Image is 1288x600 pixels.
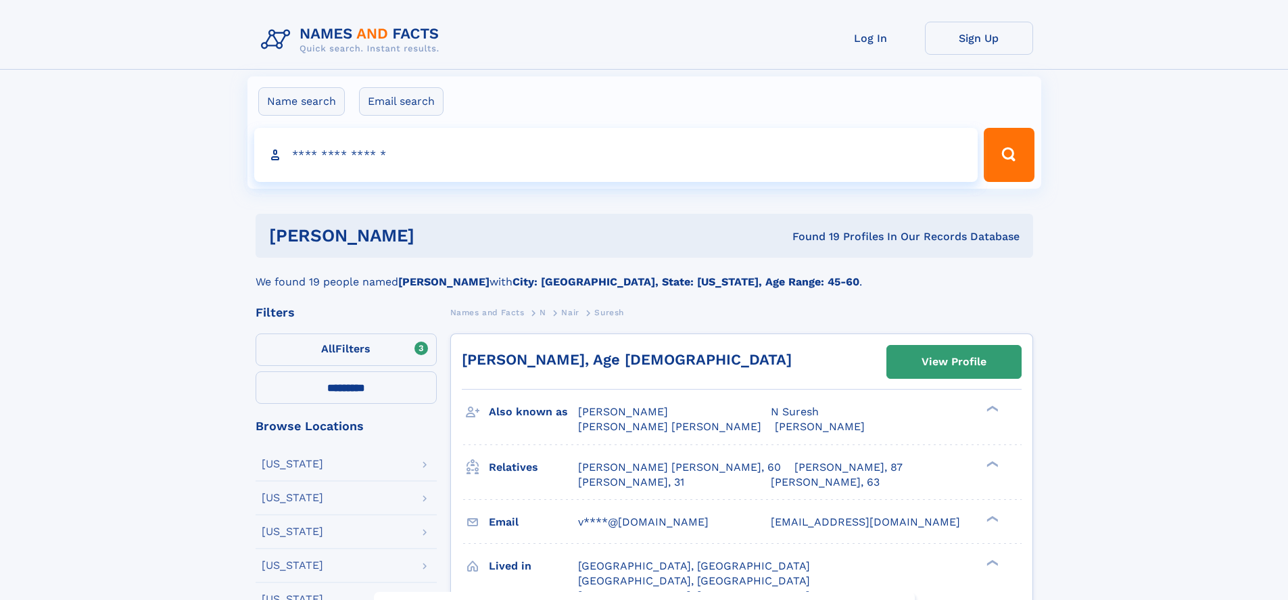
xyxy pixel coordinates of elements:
[887,346,1021,378] a: View Profile
[771,515,960,528] span: [EMAIL_ADDRESS][DOMAIN_NAME]
[578,460,781,475] a: [PERSON_NAME] [PERSON_NAME], 60
[578,475,684,490] a: [PERSON_NAME], 31
[262,526,323,537] div: [US_STATE]
[262,560,323,571] div: [US_STATE]
[540,304,546,321] a: N
[258,87,345,116] label: Name search
[489,400,578,423] h3: Also known as
[462,351,792,368] a: [PERSON_NAME], Age [DEMOGRAPHIC_DATA]
[398,275,490,288] b: [PERSON_NAME]
[254,128,978,182] input: search input
[262,459,323,469] div: [US_STATE]
[983,514,999,523] div: ❯
[450,304,525,321] a: Names and Facts
[256,258,1033,290] div: We found 19 people named with .
[925,22,1033,55] a: Sign Up
[359,87,444,116] label: Email search
[983,405,999,413] div: ❯
[771,405,819,418] span: N Suresh
[262,492,323,503] div: [US_STATE]
[269,227,604,244] h1: [PERSON_NAME]
[578,405,668,418] span: [PERSON_NAME]
[256,22,450,58] img: Logo Names and Facts
[578,559,810,572] span: [GEOGRAPHIC_DATA], [GEOGRAPHIC_DATA]
[321,342,335,355] span: All
[594,308,624,317] span: Suresh
[817,22,925,55] a: Log In
[256,420,437,432] div: Browse Locations
[794,460,903,475] a: [PERSON_NAME], 87
[561,308,579,317] span: Nair
[561,304,579,321] a: Nair
[603,229,1020,244] div: Found 19 Profiles In Our Records Database
[489,511,578,534] h3: Email
[983,558,999,567] div: ❯
[922,346,986,377] div: View Profile
[578,420,761,433] span: [PERSON_NAME] [PERSON_NAME]
[256,333,437,366] label: Filters
[771,475,880,490] a: [PERSON_NAME], 63
[512,275,859,288] b: City: [GEOGRAPHIC_DATA], State: [US_STATE], Age Range: 45-60
[775,420,865,433] span: [PERSON_NAME]
[489,456,578,479] h3: Relatives
[256,306,437,319] div: Filters
[984,128,1034,182] button: Search Button
[489,555,578,578] h3: Lived in
[983,459,999,468] div: ❯
[578,574,810,587] span: [GEOGRAPHIC_DATA], [GEOGRAPHIC_DATA]
[540,308,546,317] span: N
